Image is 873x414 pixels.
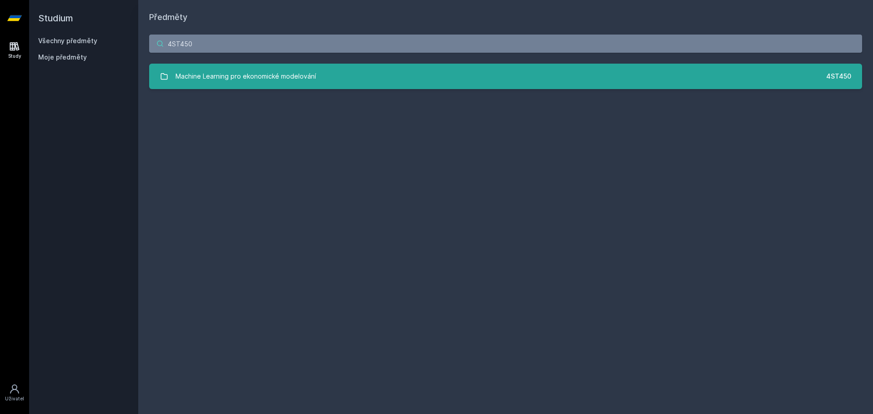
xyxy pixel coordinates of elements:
[5,395,24,402] div: Uživatel
[149,64,862,89] a: Machine Learning pro ekonomické modelování 4ST450
[2,379,27,407] a: Uživatel
[8,53,21,60] div: Study
[826,72,851,81] div: 4ST450
[149,35,862,53] input: Název nebo ident předmětu…
[2,36,27,64] a: Study
[149,11,862,24] h1: Předměty
[38,53,87,62] span: Moje předměty
[176,67,316,85] div: Machine Learning pro ekonomické modelování
[38,37,97,45] a: Všechny předměty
